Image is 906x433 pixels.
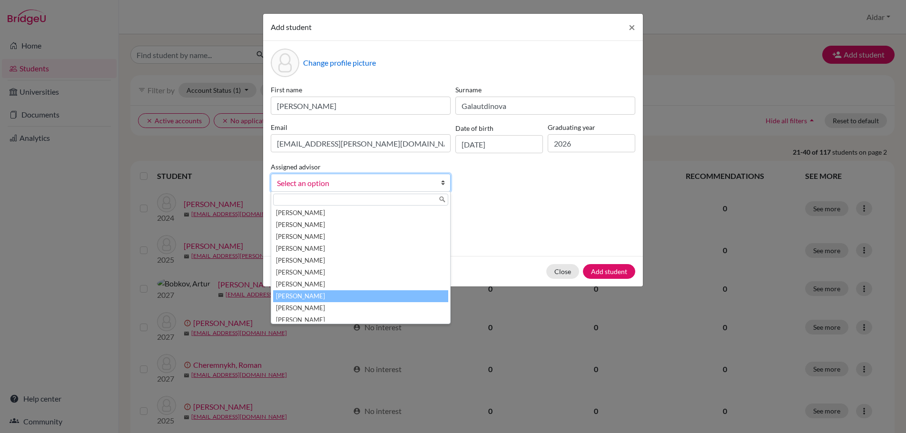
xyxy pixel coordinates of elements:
li: [PERSON_NAME] [273,266,448,278]
label: Surname [455,85,635,95]
li: [PERSON_NAME] [273,278,448,290]
li: [PERSON_NAME] [273,243,448,255]
button: Close [621,14,643,40]
button: Close [546,264,579,279]
li: [PERSON_NAME] [273,207,448,219]
span: Select an option [277,177,432,189]
span: × [629,20,635,34]
label: Assigned advisor [271,162,321,172]
li: [PERSON_NAME] [273,314,448,326]
label: First name [271,85,451,95]
label: Email [271,122,451,132]
div: Profile picture [271,49,299,77]
li: [PERSON_NAME] [273,290,448,302]
p: Parents [271,207,635,218]
input: dd/mm/yyyy [455,135,543,153]
span: Add student [271,22,312,31]
li: [PERSON_NAME] [273,231,448,243]
label: Date of birth [455,123,493,133]
li: [PERSON_NAME] [273,255,448,266]
li: [PERSON_NAME] [273,219,448,231]
button: Add student [583,264,635,279]
label: Graduating year [548,122,635,132]
li: [PERSON_NAME] [273,302,448,314]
